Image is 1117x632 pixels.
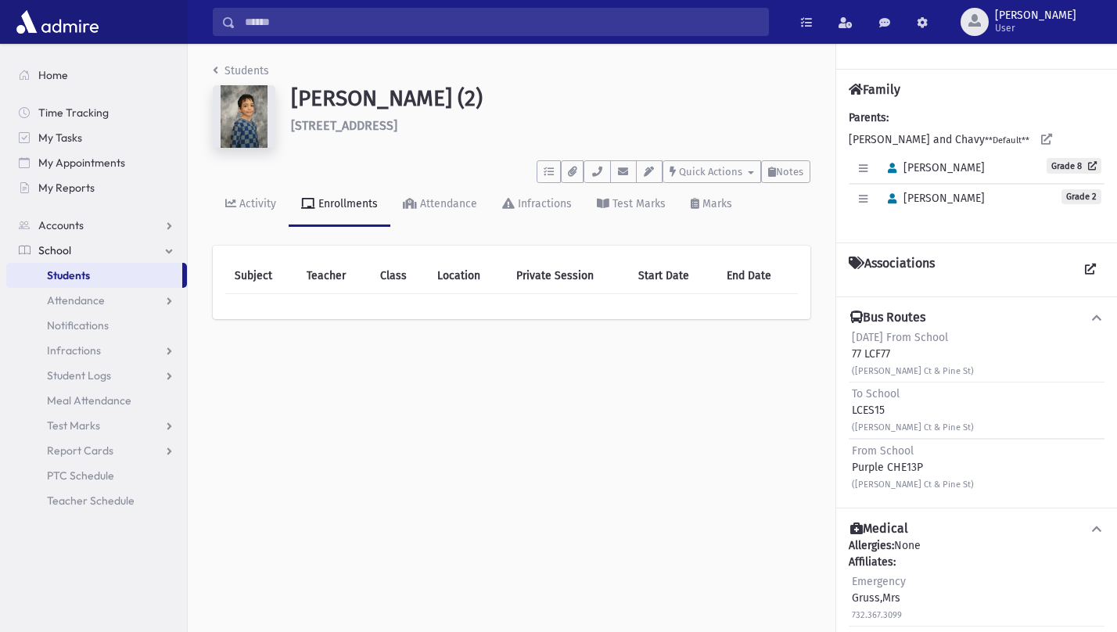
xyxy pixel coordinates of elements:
[849,310,1104,326] button: Bus Routes
[699,197,732,210] div: Marks
[6,388,187,413] a: Meal Attendance
[6,63,187,88] a: Home
[6,263,182,288] a: Students
[849,82,900,97] h4: Family
[38,181,95,195] span: My Reports
[678,183,745,227] a: Marks
[515,197,572,210] div: Infractions
[47,494,135,508] span: Teacher Schedule
[852,386,974,435] div: LCES15
[6,438,187,463] a: Report Cards
[852,479,974,490] small: ([PERSON_NAME] Ct & Pine St)
[38,68,68,82] span: Home
[47,343,101,357] span: Infractions
[849,555,896,569] b: Affiliates:
[6,175,187,200] a: My Reports
[47,418,100,433] span: Test Marks
[6,488,187,513] a: Teacher Schedule
[852,575,906,588] span: Emergency
[663,160,761,183] button: Quick Actions
[6,150,187,175] a: My Appointments
[47,293,105,307] span: Attendance
[852,573,906,623] div: Gruss,Mrs
[852,366,974,376] small: ([PERSON_NAME] Ct & Pine St)
[47,368,111,382] span: Student Logs
[225,258,297,294] th: Subject
[852,444,914,458] span: From School
[6,125,187,150] a: My Tasks
[291,85,810,112] h1: [PERSON_NAME] (2)
[852,422,974,433] small: ([PERSON_NAME] Ct & Pine St)
[213,63,269,85] nav: breadcrumb
[6,313,187,338] a: Notifications
[6,413,187,438] a: Test Marks
[852,443,974,492] div: Purple CHE13P
[6,338,187,363] a: Infractions
[717,258,798,294] th: End Date
[38,106,109,120] span: Time Tracking
[507,258,629,294] th: Private Session
[761,160,810,183] button: Notes
[849,111,889,124] b: Parents:
[609,197,666,210] div: Test Marks
[47,469,114,483] span: PTC Schedule
[297,258,371,294] th: Teacher
[390,183,490,227] a: Attendance
[6,238,187,263] a: School
[849,521,1104,537] button: Medical
[679,166,742,178] span: Quick Actions
[850,521,908,537] h4: Medical
[289,183,390,227] a: Enrollments
[776,166,803,178] span: Notes
[490,183,584,227] a: Infractions
[213,64,269,77] a: Students
[38,156,125,170] span: My Appointments
[881,161,985,174] span: [PERSON_NAME]
[291,118,810,133] h6: [STREET_ADDRESS]
[1061,189,1101,204] span: Grade 2
[881,192,985,205] span: [PERSON_NAME]
[6,288,187,313] a: Attendance
[849,539,894,552] b: Allergies:
[47,393,131,408] span: Meal Attendance
[38,218,84,232] span: Accounts
[995,9,1076,22] span: [PERSON_NAME]
[213,183,289,227] a: Activity
[6,363,187,388] a: Student Logs
[315,197,378,210] div: Enrollments
[47,318,109,332] span: Notifications
[1047,158,1101,174] a: Grade 8
[6,463,187,488] a: PTC Schedule
[417,197,477,210] div: Attendance
[995,22,1076,34] span: User
[584,183,678,227] a: Test Marks
[852,329,974,379] div: 77 LCF77
[38,131,82,145] span: My Tasks
[47,268,90,282] span: Students
[852,387,900,400] span: To School
[850,310,925,326] h4: Bus Routes
[236,197,276,210] div: Activity
[852,610,902,620] small: 732.367.3099
[629,258,717,294] th: Start Date
[371,258,429,294] th: Class
[47,443,113,458] span: Report Cards
[849,256,935,284] h4: Associations
[852,331,948,344] span: [DATE] From School
[6,213,187,238] a: Accounts
[235,8,768,36] input: Search
[849,110,1104,230] div: [PERSON_NAME] and Chavy
[1076,256,1104,284] a: View all Associations
[428,258,506,294] th: Location
[213,85,275,148] img: w==
[13,6,102,38] img: AdmirePro
[38,243,71,257] span: School
[6,100,187,125] a: Time Tracking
